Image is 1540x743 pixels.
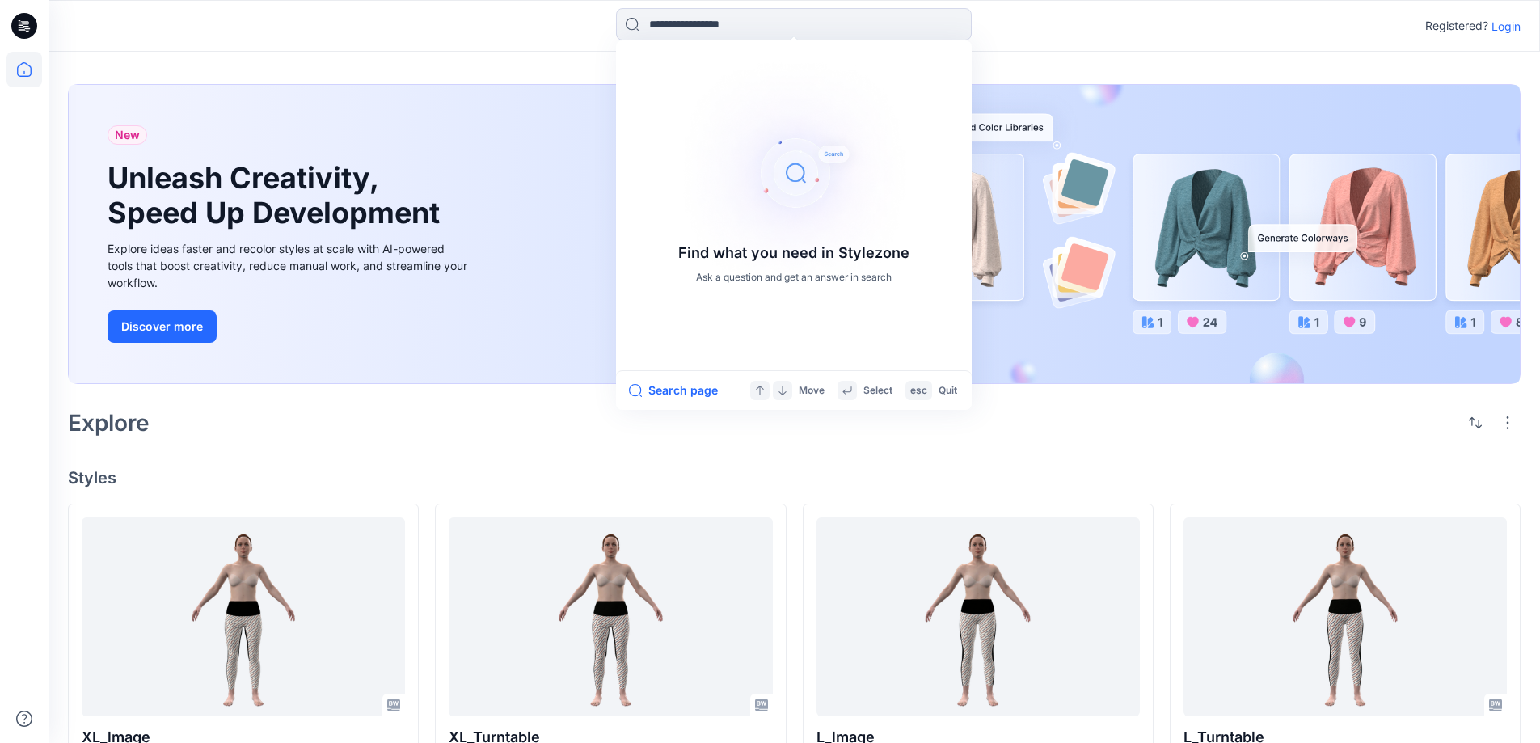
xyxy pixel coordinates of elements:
button: Discover more [108,310,217,343]
a: L_Turntable [1183,517,1507,717]
a: L_lmage [816,517,1140,717]
span: New [115,125,140,145]
div: Explore ideas faster and recolor styles at scale with AI-powered tools that boost creativity, red... [108,240,471,291]
a: XL_lmage [82,517,405,717]
p: Move [799,382,825,399]
h2: Explore [68,410,150,436]
img: Find what you need [665,44,923,302]
p: Select [863,382,892,399]
p: Login [1491,18,1521,35]
a: Discover more [108,310,471,343]
a: XL_Turntable [449,517,772,717]
p: Quit [939,382,957,399]
h1: Unleash Creativity, Speed Up Development [108,161,447,230]
h4: Styles [68,468,1521,488]
button: Search page [629,381,718,400]
p: esc [910,382,927,399]
p: Registered? [1425,16,1488,36]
